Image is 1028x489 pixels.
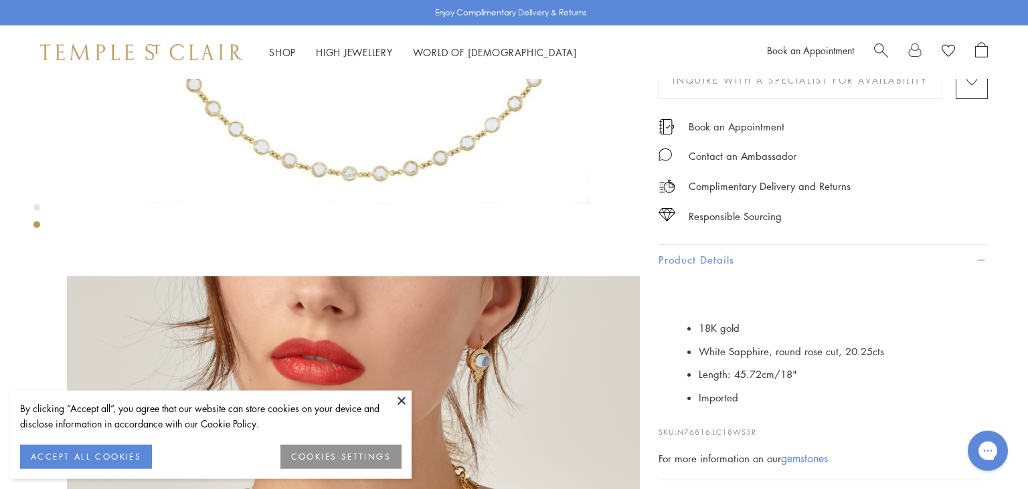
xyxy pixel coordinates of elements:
button: ACCEPT ALL COOKIES [20,445,152,469]
button: COOKIES SETTINGS [280,445,402,469]
img: Temple St. Clair [40,44,242,60]
a: gemstones [781,451,828,466]
img: MessageIcon-01_2.svg [659,148,672,161]
span: N76816-LC18WS5R [677,427,756,437]
li: Length: 45.72cm/18" [699,363,988,387]
li: White Sapphire, round rose cut, 20.25cts [699,340,988,363]
div: For more information on our [659,450,988,467]
div: By clicking “Accept all”, you agree that our website can store cookies on your device and disclos... [20,401,402,431]
a: Book an Appointment [767,43,854,57]
nav: Main navigation [269,44,577,61]
img: icon_appointment.svg [659,119,675,134]
a: Open Shopping Bag [975,42,988,62]
div: Product gallery navigation [33,201,40,239]
p: SKU: [659,413,988,438]
p: Enjoy Complimentary Delivery & Returns [435,6,587,19]
div: Contact an Ambassador [689,148,796,165]
li: Imported [699,386,988,409]
div: Responsible Sourcing [689,208,782,225]
button: Inquire With A Specialist for Availability [659,62,942,99]
a: Book an Appointment [689,120,784,134]
a: World of [DEMOGRAPHIC_DATA]World of [DEMOGRAPHIC_DATA] [413,45,577,59]
a: Search [874,42,888,62]
a: High JewelleryHigh Jewellery [316,45,393,59]
img: icon_sourcing.svg [659,208,675,221]
li: 18K gold [699,316,988,340]
p: Complimentary Delivery and Returns [689,178,851,195]
iframe: Gorgias live chat messenger [961,426,1015,476]
button: Product Details [659,246,988,276]
span: Inquire With A Specialist for Availability [673,74,928,88]
img: icon_delivery.svg [659,178,675,195]
a: ShopShop [269,45,296,59]
a: View Wishlist [942,42,955,62]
